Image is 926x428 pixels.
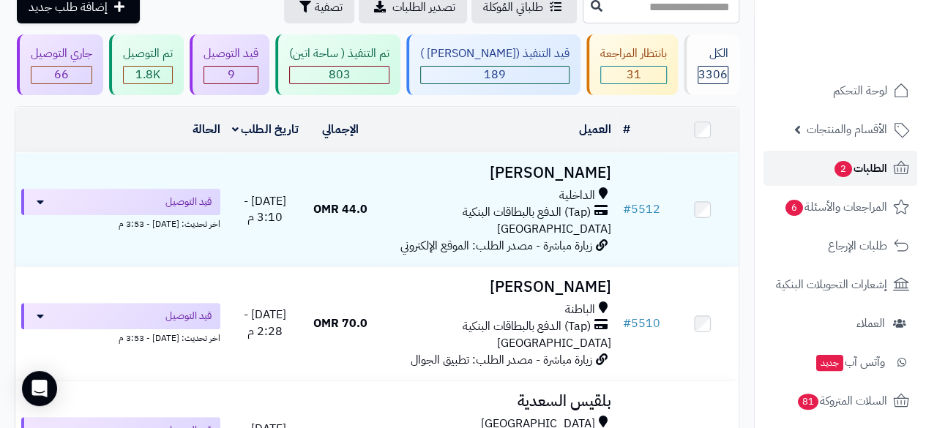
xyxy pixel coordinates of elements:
span: [GEOGRAPHIC_DATA] [497,334,611,352]
span: [DATE] - 2:28 م [244,306,286,340]
a: طلبات الإرجاع [763,228,917,263]
div: 1797 [124,67,172,83]
h3: بلقيس السعدية [382,393,611,410]
span: زيارة مباشرة - مصدر الطلب: الموقع الإلكتروني [400,237,592,255]
div: 31 [601,67,666,83]
span: 1.8K [135,66,160,83]
span: [GEOGRAPHIC_DATA] [497,220,611,238]
div: قيد التنفيذ ([PERSON_NAME] ) [420,45,570,62]
h3: [PERSON_NAME] [382,165,611,181]
span: 66 [54,66,69,83]
div: بانتظار المراجعة [600,45,667,62]
div: 66 [31,67,92,83]
span: 2 [834,161,852,177]
a: العملاء [763,306,917,341]
a: الطلبات2 [763,151,917,186]
span: إشعارات التحويلات البنكية [776,274,887,295]
span: 70.0 OMR [313,315,367,332]
h3: [PERSON_NAME] [382,279,611,296]
div: 803 [290,67,389,83]
div: قيد التوصيل [204,45,258,62]
span: لوحة التحكم [833,80,887,101]
div: الكل [698,45,728,62]
div: تم التوصيل [123,45,173,62]
div: اخر تحديث: [DATE] - 3:53 م [21,329,220,345]
a: # [623,121,630,138]
span: وآتس آب [815,352,885,372]
div: جاري التوصيل [31,45,92,62]
span: # [623,315,631,332]
span: 9 [228,66,235,83]
span: (Tap) الدفع بالبطاقات البنكية [463,204,591,221]
span: الداخلية [559,187,595,204]
a: وآتس آبجديد [763,345,917,380]
div: 9 [204,67,258,83]
a: قيد التوصيل 9 [187,34,272,95]
span: العملاء [856,313,885,334]
span: قيد التوصيل [165,309,212,323]
a: الكل3306 [681,34,742,95]
span: 44.0 OMR [313,200,367,218]
span: 6 [785,200,803,216]
a: لوحة التحكم [763,73,917,108]
div: تم التنفيذ ( ساحة اتين) [289,45,389,62]
span: الطلبات [833,158,887,179]
a: جاري التوصيل 66 [14,34,106,95]
a: تم التنفيذ ( ساحة اتين) 803 [272,34,403,95]
a: #5510 [623,315,660,332]
a: المراجعات والأسئلة6 [763,189,917,225]
span: المراجعات والأسئلة [784,197,887,217]
a: إشعارات التحويلات البنكية [763,267,917,302]
span: جديد [816,355,843,371]
div: Open Intercom Messenger [22,371,57,406]
span: (Tap) الدفع بالبطاقات البنكية [463,318,591,335]
span: 803 [329,66,351,83]
span: 189 [484,66,506,83]
a: الإجمالي [322,121,359,138]
a: تاريخ الطلب [232,121,299,138]
a: السلات المتروكة81 [763,383,917,418]
span: الباطنة [565,301,595,318]
span: [DATE] - 3:10 م [244,192,286,227]
a: العميل [579,121,611,138]
span: زيارة مباشرة - مصدر الطلب: تطبيق الجوال [411,351,592,369]
span: طلبات الإرجاع [828,236,887,256]
span: 31 [627,66,641,83]
a: الحالة [193,121,220,138]
span: السلات المتروكة [796,391,887,411]
div: اخر تحديث: [DATE] - 3:53 م [21,215,220,230]
a: #5512 [623,200,660,218]
a: بانتظار المراجعة 31 [583,34,681,95]
a: قيد التنفيذ ([PERSON_NAME] ) 189 [403,34,583,95]
div: 189 [421,67,569,83]
a: تم التوصيل 1.8K [106,34,187,95]
span: # [623,200,631,218]
span: قيد التوصيل [165,195,212,209]
span: 3306 [698,66,728,83]
span: الأقسام والمنتجات [807,119,887,140]
span: 81 [798,394,818,410]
